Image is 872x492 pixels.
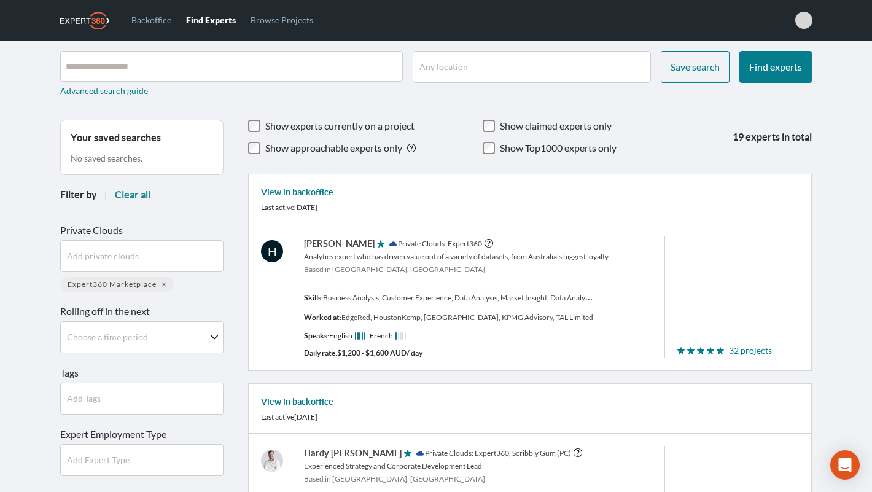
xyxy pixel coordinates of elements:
span: Clear all [115,189,150,200]
svg: icon [377,240,384,248]
img: svg+xml;base64,PHN2ZyB3aWR0aD0iMiIgaGVpZ2h0PSIxMiIgdmlld0JveD0iMCAwIDIgMTIiIGZpbGw9Im5vbmUiIHhtbG... [400,331,402,341]
span: English [329,331,352,341]
button: Find experts [739,51,812,83]
span: Based in [GEOGRAPHIC_DATA], [GEOGRAPHIC_DATA] [304,474,641,484]
div: Add Tags [67,392,101,405]
label: Show claimed experts only [500,120,612,132]
img: svg+xml;base64,PHN2ZyB3aWR0aD0iMiIgaGVpZ2h0PSIxMiIgdmlld0JveD0iMCAwIDIgMTIiIGZpbGw9Im5vbmUiIHhtbG... [402,331,403,341]
span: Based in [GEOGRAPHIC_DATA], [GEOGRAPHIC_DATA] [304,265,641,275]
span: | [104,187,107,202]
span: Last active [DATE] [261,203,317,212]
span: Hardy [PERSON_NAME] [304,447,402,460]
img: svg+xml;base64,PHN2ZyB3aWR0aD0iMiIgaGVpZ2h0PSIxMiIgdmlld0JveD0iMCAwIDIgMTIiIGZpbGw9Im5vbmUiIHhtbG... [405,331,406,341]
label: Show approachable experts only [265,142,402,154]
a: View in backofficeLast active[DATE]H[PERSON_NAME]Private Clouds: Expert360Analytics expert who ha... [248,174,812,371]
span: 32 projects [729,345,772,357]
svg: icon [211,334,218,341]
img: svg+xml;base64,PHN2ZyB3aWR0aD0iMiIgaGVpZ2h0PSIxMiIgdmlld0JveD0iMCAwIDIgMTIiIGZpbGw9Im5vbmUiIHhtbG... [359,331,360,341]
img: svg+xml;base64,PHN2ZyB3aWR0aD0iMiIgaGVpZ2h0PSIxMiIgdmlld0JveD0iMCAwIDIgMTIiIGZpbGw9Im5vbmUiIHhtbG... [362,331,363,341]
svg: icon [404,450,411,457]
span: Analytics expert who has driven value out of a variety of datasets, from Australia's biggest loyalty [304,251,641,262]
svg: icon [687,347,695,354]
img: svg+xml;base64,PHN2ZyB3aWR0aD0iMiIgaGVpZ2h0PSIxMiIgdmlld0JveD0iMCAwIDIgMTIiIGZpbGw9Im5vbmUiIHhtbG... [357,331,359,341]
h3: 19 experts in total [679,128,812,146]
a: Advanced search guide [60,85,148,96]
div: Open Intercom Messenger [830,450,860,480]
span: Your saved searches [71,130,161,145]
span: Private Clouds: Expert360, Scribbly Gum (PC) [425,448,571,459]
div: Choose a time period [67,331,148,343]
svg: icon [574,448,582,457]
svg: icon [162,282,166,287]
span: No saved searches. [71,152,142,165]
span: Last active [DATE] [261,412,317,421]
svg: icon [389,240,397,248]
span: Expert360 Marketplace [68,279,157,289]
label: Tags [60,365,224,380]
label: Show Top1000 experts only [500,142,617,154]
svg: icon [697,347,704,354]
a: View in backoffice [261,187,333,197]
span: H [261,240,283,262]
img: svg+xml;base64,PHN2ZyB3aWR0aD0iMiIgaGVpZ2h0PSIxMiIgdmlld0JveD0iMCAwIDIgMTIiIGZpbGw9Im5vbmUiIHhtbG... [398,331,399,341]
label: Show experts currently on a project [265,120,415,132]
svg: icon [416,450,424,457]
div: Any location [419,61,468,73]
img: svg+xml;base64,PHN2ZyB3aWR0aD0iMiIgaGVpZ2h0PSIxMiIgdmlld0JveD0iMCAwIDIgMTIiIGZpbGw9Im5vbmUiIHhtbG... [355,331,356,341]
span: Daily rate: $1,200 - $1,600 AUD / day [304,348,641,358]
span: [PERSON_NAME] [304,237,375,251]
button: Save search [661,51,730,83]
img: svg+xml;base64,PHN2ZyB3aWR0aD0iMiIgaGVpZ2h0PSIxMiIgdmlld0JveD0iMCAwIDIgMTIiIGZpbGw9Im5vbmUiIHhtbG... [395,331,397,341]
span: Hardy Hauck [261,450,283,472]
svg: icon [677,347,685,354]
a: View in backoffice [261,397,333,407]
span: French [370,331,393,341]
label: Private Clouds [60,223,224,238]
img: Expert360 [60,12,109,29]
span: Save search [671,61,720,72]
span: Private Clouds: Expert360 [398,238,482,249]
div: Add Expert Type [67,454,130,466]
span: Worked at: [304,313,341,321]
span: Experienced Strategy and Corporate Development Lead [304,461,641,472]
svg: icon [485,239,493,248]
label: Rolling off in the next [60,304,224,319]
span: EdgeRed, HoustonKemp, [GEOGRAPHIC_DATA], KPMG Advisory, TAL Limited [341,313,593,322]
span: Skills: [304,294,323,302]
svg: icon [407,144,416,152]
svg: icon [707,347,714,354]
div: Add private clouds [67,250,139,262]
svg: icon [717,347,724,354]
img: svg+xml;base64,PHN2ZyB3aWR0aD0iMiIgaGVpZ2h0PSIxMiIgdmlld0JveD0iMCAwIDIgMTIiIGZpbGw9Im5vbmUiIHhtbG... [364,331,365,341]
label: Expert Employment Type [60,427,224,442]
span: Speaks: [304,331,329,341]
span: Esmeralda [795,12,812,29]
span: Business Analysis, Customer Experience, Data Analysis, Market Insight, Data Analysis, Data & Anal... [323,291,648,302]
span: Filter by [60,187,97,202]
span: Find experts [749,61,802,72]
